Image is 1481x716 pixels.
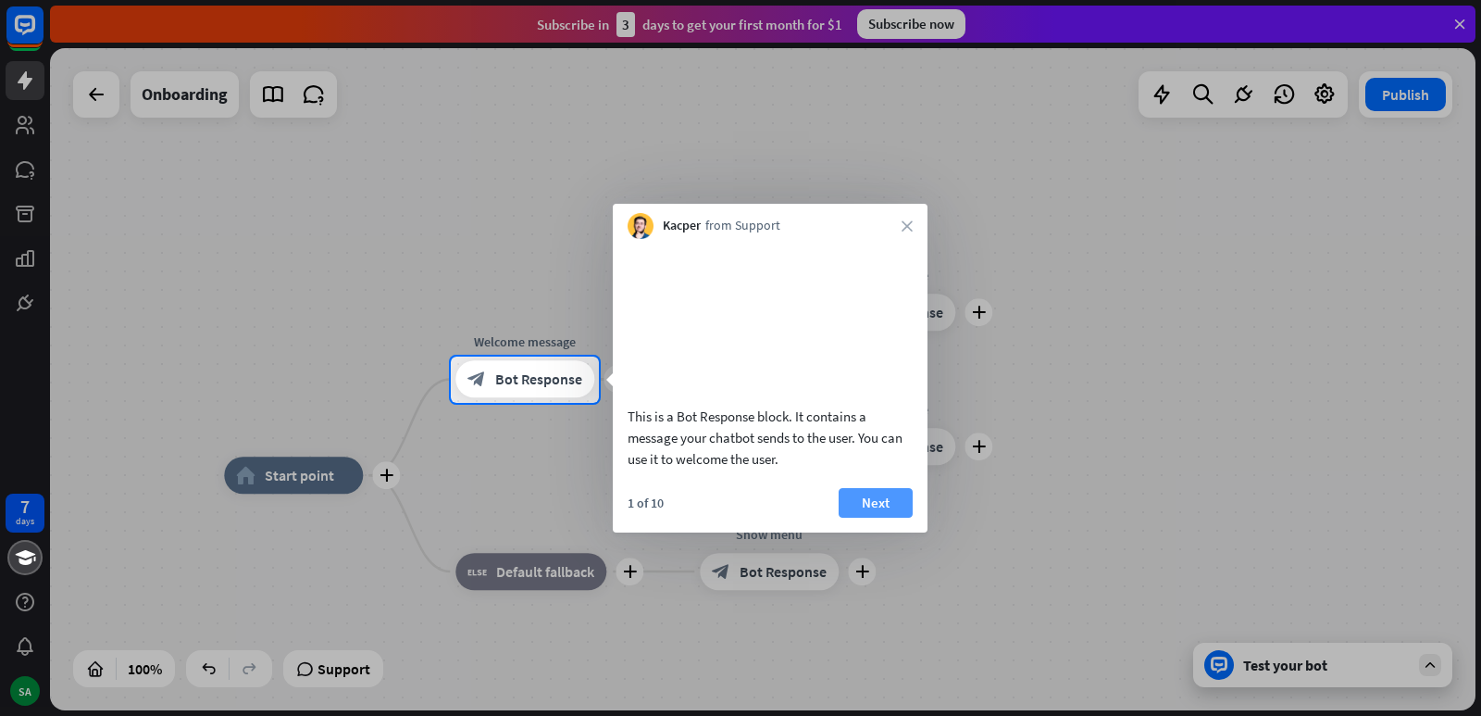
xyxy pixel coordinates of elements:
[15,7,70,63] button: Open LiveChat chat widget
[663,217,701,235] span: Kacper
[705,217,780,235] span: from Support
[628,495,664,511] div: 1 of 10
[628,406,913,470] div: This is a Bot Response block. It contains a message your chatbot sends to the user. You can use i...
[495,371,582,389] span: Bot Response
[839,488,913,518] button: Next
[902,220,913,232] i: close
[467,371,486,389] i: block_bot_response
